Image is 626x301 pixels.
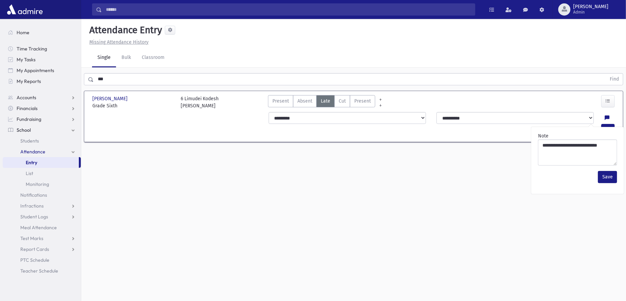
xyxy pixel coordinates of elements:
span: Accounts [17,94,36,101]
span: School [17,127,31,133]
a: Accounts [3,92,81,103]
span: Present [354,98,371,105]
span: Home [17,29,29,36]
label: Note [538,132,549,139]
a: List [3,168,81,179]
button: Save [598,171,617,183]
span: Monitoring [26,181,49,187]
span: Test Marks [20,235,43,241]
span: PTC Schedule [20,257,49,263]
a: My Appointments [3,65,81,76]
span: Notifications [20,192,47,198]
span: Entry [26,159,37,166]
a: Student Logs [3,211,81,222]
u: Missing Attendance History [89,39,149,45]
span: [PERSON_NAME] [92,95,129,102]
a: My Tasks [3,54,81,65]
a: Entry [3,157,79,168]
span: Meal Attendance [20,224,57,231]
a: Meal Attendance [3,222,81,233]
span: Attendance [20,149,45,155]
span: Fundraising [17,116,41,122]
span: Time Tracking [17,46,47,52]
span: My Reports [17,78,41,84]
span: [PERSON_NAME] [573,4,608,9]
span: Cut [339,98,346,105]
span: Teacher Schedule [20,268,58,274]
a: Report Cards [3,244,81,255]
a: Students [3,135,81,146]
a: Notifications [3,190,81,200]
img: AdmirePro [5,3,44,16]
a: School [3,125,81,135]
a: Missing Attendance History [87,39,149,45]
span: Absent [297,98,312,105]
a: Monitoring [3,179,81,190]
span: Students [20,138,39,144]
div: 6 Limudei Kodesh [PERSON_NAME] [181,95,219,109]
a: Financials [3,103,81,114]
a: Test Marks [3,233,81,244]
button: Find [606,73,623,85]
span: List [26,170,33,176]
a: Attendance [3,146,81,157]
a: Time Tracking [3,43,81,54]
span: Admin [573,9,608,15]
span: My Tasks [17,57,36,63]
span: Infractions [20,203,44,209]
span: Financials [17,105,38,111]
a: Bulk [116,48,136,67]
div: AttTypes [268,95,375,109]
span: Report Cards [20,246,49,252]
h5: Attendance Entry [87,24,162,36]
a: Teacher Schedule [3,265,81,276]
a: Single [92,48,116,67]
a: Home [3,27,81,38]
span: Present [272,98,289,105]
a: Fundraising [3,114,81,125]
a: Infractions [3,200,81,211]
span: Grade Sixth [92,102,174,109]
span: Student Logs [20,214,48,220]
a: PTC Schedule [3,255,81,265]
input: Search [102,3,475,16]
a: My Reports [3,76,81,87]
span: Late [321,98,330,105]
span: My Appointments [17,67,54,73]
a: Classroom [136,48,170,67]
